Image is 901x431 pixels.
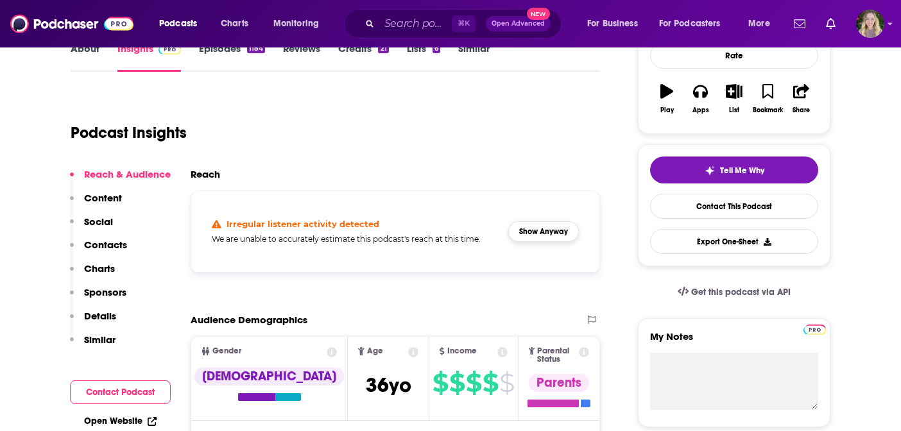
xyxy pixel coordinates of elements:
span: Age [367,347,383,355]
button: Charts [70,262,115,286]
a: Contact This Podcast [650,194,818,219]
a: Show notifications dropdown [821,13,841,35]
img: Podchaser Pro [159,44,181,55]
span: $ [499,373,514,393]
button: Show profile menu [856,10,884,38]
span: Podcasts [159,15,197,33]
p: Sponsors [84,286,126,298]
h4: Irregular listener activity detected [227,219,379,229]
div: Bookmark [753,106,783,114]
a: Pro website [803,323,826,335]
div: 21 [378,44,388,53]
button: Open AdvancedNew [486,16,551,31]
span: Gender [212,347,241,355]
a: Open Website [84,416,157,427]
div: 6 [433,44,440,53]
span: New [527,8,550,20]
button: open menu [578,13,654,34]
a: InsightsPodchaser Pro [117,42,181,72]
button: Content [70,192,122,216]
div: [DEMOGRAPHIC_DATA] [194,368,344,385]
button: Sponsors [70,286,126,310]
div: Search podcasts, credits, & more... [356,9,574,38]
span: More [748,15,770,33]
div: Play [660,106,674,114]
p: Details [84,310,116,322]
a: Lists6 [407,42,440,72]
p: Content [84,192,122,204]
img: User Profile [856,10,884,38]
img: tell me why sparkle [705,165,715,176]
span: ⌘ K [452,15,476,32]
button: Export One-Sheet [650,229,818,254]
p: Similar [84,334,116,346]
a: Get this podcast via API [667,276,801,308]
p: Social [84,216,113,228]
label: My Notes [650,330,818,353]
div: Apps [692,106,709,114]
p: Contacts [84,239,127,251]
button: open menu [651,13,739,34]
a: Charts [212,13,256,34]
button: Details [70,310,116,334]
span: $ [483,373,498,393]
span: For Podcasters [659,15,721,33]
button: open menu [739,13,786,34]
span: For Business [587,15,638,33]
div: 1184 [247,44,265,53]
img: Podchaser Pro [803,325,826,335]
a: Reviews [283,42,320,72]
a: Similar [458,42,490,72]
button: open menu [150,13,214,34]
span: Get this podcast via API [691,287,791,298]
input: Search podcasts, credits, & more... [379,13,452,34]
button: open menu [264,13,336,34]
p: Charts [84,262,115,275]
div: Rate [650,42,818,69]
span: $ [449,373,465,393]
span: Charts [221,15,248,33]
span: Open Advanced [492,21,545,27]
button: List [717,76,751,122]
a: Show notifications dropdown [789,13,811,35]
p: Reach & Audience [84,168,171,180]
button: Show Anyway [508,221,579,242]
img: Podchaser - Follow, Share and Rate Podcasts [10,12,133,36]
span: Tell Me Why [720,165,764,176]
button: Reach & Audience [70,168,171,192]
a: About [71,42,99,72]
button: Contacts [70,239,127,262]
button: Bookmark [751,76,784,122]
a: Episodes1184 [199,42,265,72]
button: Play [650,76,683,122]
span: 36 yo [366,373,411,398]
button: Share [785,76,818,122]
div: List [729,106,739,114]
button: Contact Podcast [70,380,171,404]
button: Apps [683,76,717,122]
span: $ [466,373,481,393]
a: Credits21 [338,42,388,72]
h1: Podcast Insights [71,123,187,142]
div: Share [793,106,810,114]
button: tell me why sparkleTell Me Why [650,156,818,183]
button: Social [70,216,113,239]
h5: We are unable to accurately estimate this podcast's reach at this time. [212,234,498,244]
span: Parental Status [537,347,576,364]
span: Income [447,347,477,355]
h2: Reach [191,168,220,180]
h2: Audience Demographics [191,314,307,326]
div: Parents [529,374,589,392]
span: Logged in as lauren19365 [856,10,884,38]
span: Monitoring [273,15,319,33]
span: $ [433,373,448,393]
button: Similar [70,334,116,357]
